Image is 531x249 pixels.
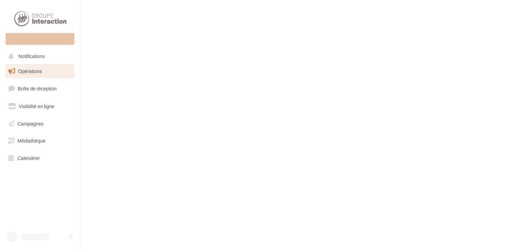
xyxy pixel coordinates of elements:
[18,68,42,74] span: Opérations
[17,155,40,161] span: Calendrier
[6,33,74,45] div: Nouvelle campagne
[4,151,76,166] a: Calendrier
[4,81,76,96] a: Boîte de réception
[19,103,54,109] span: Visibilité en ligne
[4,117,76,131] a: Campagnes
[4,64,76,79] a: Opérations
[18,86,57,91] span: Boîte de réception
[4,99,76,114] a: Visibilité en ligne
[17,120,44,126] span: Campagnes
[17,138,46,144] span: Médiathèque
[18,54,45,59] span: Notifications
[4,134,76,148] a: Médiathèque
